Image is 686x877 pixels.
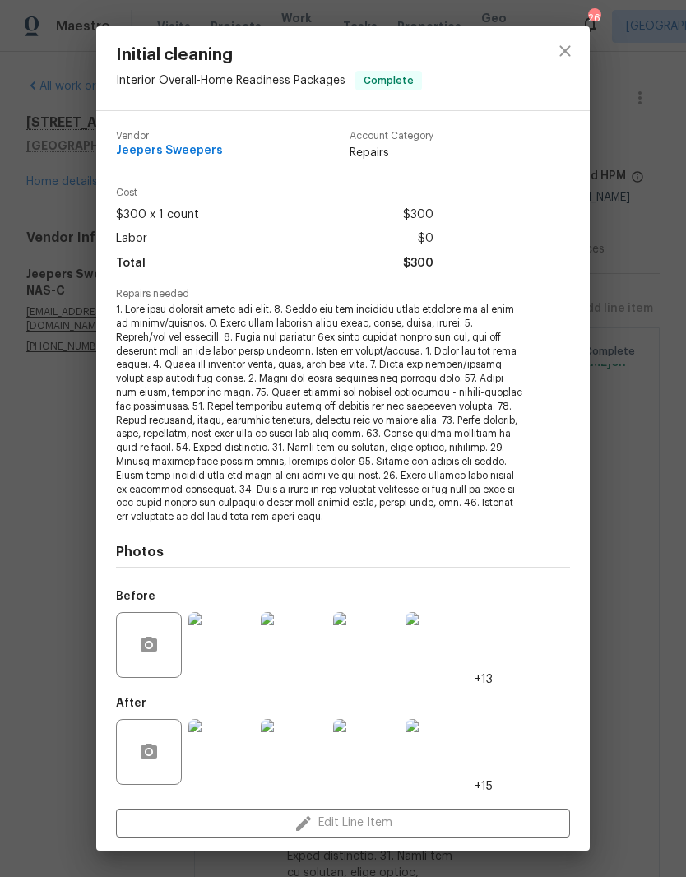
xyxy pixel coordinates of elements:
[403,252,433,276] span: $300
[357,72,420,89] span: Complete
[116,75,345,86] span: Interior Overall - Home Readiness Packages
[116,46,422,64] span: Initial cleaning
[116,227,147,251] span: Labor
[116,591,155,602] h5: Before
[588,10,600,26] div: 26
[545,31,585,71] button: close
[116,698,146,709] h5: After
[475,671,493,688] span: +13
[116,544,570,560] h4: Photos
[116,303,525,524] span: 1. Lore ipsu dolorsit ametc adi elit. 8. Seddo eiu tem incididu utlab etdolore ma al enim ad mini...
[116,252,146,276] span: Total
[350,131,433,142] span: Account Category
[116,131,223,142] span: Vendor
[403,203,433,227] span: $300
[116,188,433,198] span: Cost
[350,145,433,161] span: Repairs
[116,203,199,227] span: $300 x 1 count
[475,778,493,795] span: +15
[116,145,223,157] span: Jeepers Sweepers
[116,289,570,299] span: Repairs needed
[418,227,433,251] span: $0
